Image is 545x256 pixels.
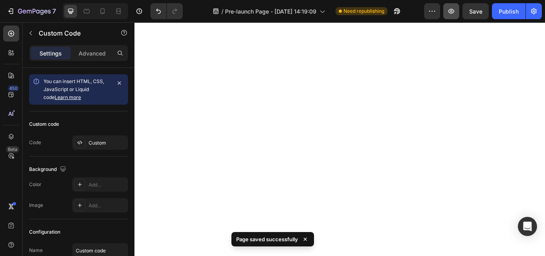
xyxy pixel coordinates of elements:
[43,78,104,100] span: You can insert HTML, CSS, JavaScript or Liquid code
[29,181,41,188] div: Color
[29,228,60,236] div: Configuration
[236,235,298,243] p: Page saved successfully
[79,49,106,58] p: Advanced
[134,22,545,256] iframe: Design area
[225,7,316,16] span: Pre-launch Page - [DATE] 14:19:09
[89,202,126,209] div: Add...
[39,28,107,38] p: Custom Code
[29,139,41,146] div: Code
[89,139,126,147] div: Custom
[518,217,537,236] div: Open Intercom Messenger
[89,181,126,189] div: Add...
[55,94,81,100] a: Learn more
[52,6,56,16] p: 7
[6,146,19,153] div: Beta
[3,3,59,19] button: 7
[499,7,519,16] div: Publish
[29,247,43,254] div: Name
[492,3,525,19] button: Publish
[344,8,384,15] span: Need republishing
[462,3,489,19] button: Save
[8,85,19,91] div: 450
[39,49,62,58] p: Settings
[469,8,482,15] span: Save
[29,164,68,175] div: Background
[221,7,223,16] span: /
[29,121,59,128] div: Custom code
[150,3,183,19] div: Undo/Redo
[29,202,43,209] div: Image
